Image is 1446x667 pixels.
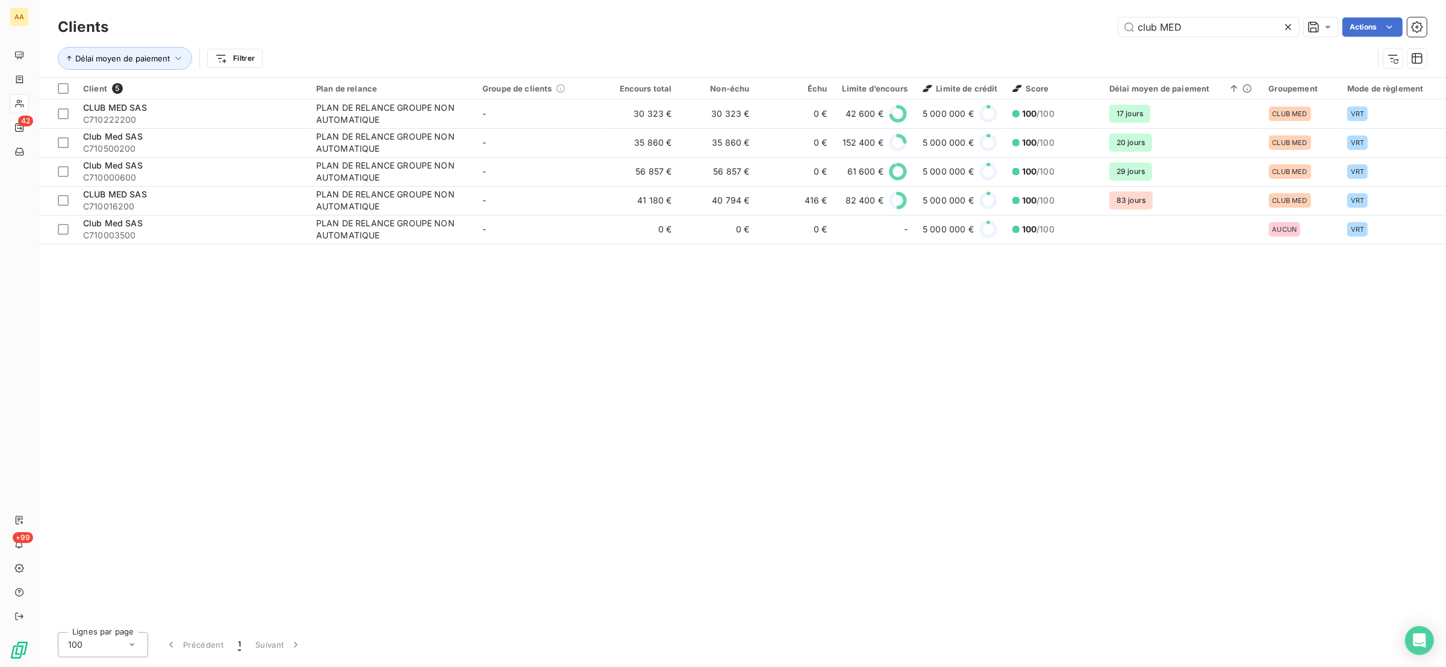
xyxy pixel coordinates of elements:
[1109,105,1150,123] span: 17 jours
[923,223,974,235] span: 5 000 000 €
[482,166,486,176] span: -
[923,108,974,120] span: 5 000 000 €
[757,99,835,128] td: 0 €
[1273,197,1307,204] span: CLUB MED
[83,143,302,155] span: C710500200
[757,157,835,186] td: 0 €
[1022,166,1036,176] span: 100
[482,224,486,234] span: -
[923,194,974,206] span: 5 000 000 €
[482,195,486,205] span: -
[316,84,468,93] div: Plan de relance
[679,128,757,157] td: 35 860 €
[1342,17,1403,37] button: Actions
[1022,137,1036,147] span: 100
[1347,84,1439,93] div: Mode de règlement
[679,215,757,244] td: 0 €
[1273,226,1297,233] span: AUCUN
[1273,139,1307,146] span: CLUB MED
[1022,195,1036,205] span: 100
[1273,110,1307,117] span: CLUB MED
[83,131,143,141] span: Club Med SAS
[83,84,107,93] span: Client
[316,160,467,184] div: PLAN DE RELANCE GROUPE NON AUTOMATIQUE
[75,54,170,63] span: Délai moyen de paiement
[83,189,147,199] span: CLUB MED SAS
[757,215,835,244] td: 0 €
[1351,226,1364,233] span: VRT
[1109,163,1152,181] span: 29 jours
[602,99,679,128] td: 30 323 €
[68,639,83,651] span: 100
[1022,223,1055,235] span: /100
[482,84,552,93] span: Groupe de clients
[1351,168,1364,175] span: VRT
[231,632,248,657] button: 1
[846,108,883,120] span: 42 600 €
[58,47,192,70] button: Délai moyen de paiement
[13,532,33,543] span: +99
[1109,84,1254,93] div: Délai moyen de paiement
[83,229,302,241] span: C710003500
[1351,110,1364,117] span: VRT
[482,108,486,119] span: -
[10,641,29,660] img: Logo LeanPay
[83,160,143,170] span: Club Med SAS
[1022,137,1055,149] span: /100
[83,172,302,184] span: C710000600
[904,223,908,235] span: -
[602,157,679,186] td: 56 857 €
[846,194,883,206] span: 82 400 €
[83,218,143,228] span: Club Med SAS
[842,84,908,93] div: Limite d’encours
[316,188,467,213] div: PLAN DE RELANCE GROUPE NON AUTOMATIQUE
[1273,168,1307,175] span: CLUB MED
[83,200,302,213] span: C710016200
[1022,108,1055,120] span: /100
[207,49,263,68] button: Filtrer
[316,102,467,126] div: PLAN DE RELANCE GROUPE NON AUTOMATIQUE
[923,84,997,93] span: Limite de crédit
[679,99,757,128] td: 30 323 €
[847,166,883,178] span: 61 600 €
[1109,134,1152,152] span: 20 jours
[757,186,835,215] td: 416 €
[1022,108,1036,119] span: 100
[679,157,757,186] td: 56 857 €
[83,114,302,126] span: C710222200
[316,217,467,241] div: PLAN DE RELANCE GROUPE NON AUTOMATIQUE
[687,84,750,93] div: Non-échu
[757,128,835,157] td: 0 €
[58,16,108,38] h3: Clients
[923,137,974,149] span: 5 000 000 €
[843,137,883,149] span: 152 400 €
[609,84,672,93] div: Encours total
[238,639,241,651] span: 1
[764,84,827,93] div: Échu
[18,116,33,126] span: 42
[1351,139,1364,146] span: VRT
[1022,166,1055,178] span: /100
[1118,17,1299,37] input: Rechercher
[923,166,974,178] span: 5 000 000 €
[158,632,231,657] button: Précédent
[602,128,679,157] td: 35 860 €
[1405,626,1434,655] div: Open Intercom Messenger
[1012,84,1049,93] span: Score
[10,7,29,26] div: AA
[1269,84,1333,93] div: Groupement
[602,186,679,215] td: 41 180 €
[1109,191,1153,209] span: 83 jours
[316,131,467,155] div: PLAN DE RELANCE GROUPE NON AUTOMATIQUE
[83,102,147,113] span: CLUB MED SAS
[482,137,486,147] span: -
[1022,194,1055,206] span: /100
[248,632,309,657] button: Suivant
[112,83,123,94] span: 5
[1022,224,1036,234] span: 100
[1351,197,1364,204] span: VRT
[679,186,757,215] td: 40 794 €
[602,215,679,244] td: 0 €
